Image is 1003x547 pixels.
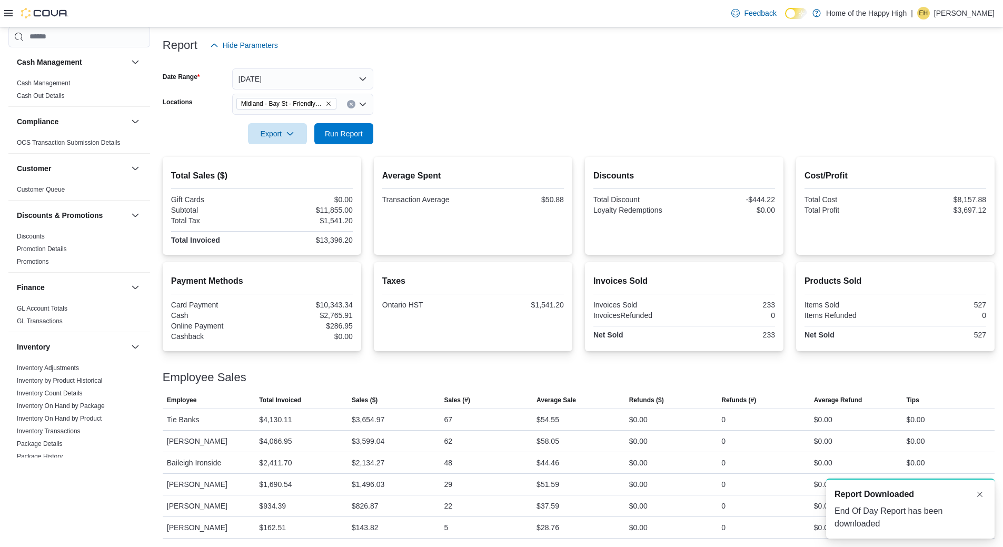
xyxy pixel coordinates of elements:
div: 527 [897,331,986,339]
div: 0 [897,311,986,320]
span: Inventory On Hand by Package [17,402,105,410]
div: $3,654.97 [352,413,384,426]
a: OCS Transaction Submission Details [17,139,121,146]
span: Cash Out Details [17,92,65,100]
a: Customer Queue [17,186,65,193]
div: $0.00 [629,456,648,469]
div: 48 [444,456,453,469]
span: Average Sale [537,396,576,404]
div: 62 [444,435,453,447]
a: Promotions [17,258,49,265]
button: Discounts & Promotions [129,209,142,222]
span: EH [919,7,928,19]
span: GL Account Totals [17,304,67,313]
div: Baileigh Ironside [163,452,255,473]
div: Cash [171,311,260,320]
div: $1,690.54 [259,478,292,491]
span: Package History [17,452,63,461]
div: Total Cost [805,195,893,204]
span: Inventory On Hand by Product [17,414,102,423]
a: Package Details [17,440,63,447]
div: Elyse Henderson [917,7,930,19]
span: Refunds (#) [721,396,756,404]
div: Customer [8,183,150,200]
p: | [911,7,913,19]
a: Inventory Adjustments [17,364,79,372]
button: Dismiss toast [974,488,986,501]
div: Cash Management [8,77,150,106]
div: Subtotal [171,206,260,214]
h3: Inventory [17,342,50,352]
h3: Report [163,39,197,52]
div: $44.46 [537,456,559,469]
span: Export [254,123,301,144]
button: Finance [17,282,127,293]
div: Finance [8,302,150,332]
div: Inventory [8,362,150,518]
h2: Invoices Sold [593,275,775,287]
span: Hide Parameters [223,40,278,51]
div: $51.59 [537,478,559,491]
div: 5 [444,521,449,534]
div: Notification [835,488,986,501]
button: Finance [129,281,142,294]
div: [PERSON_NAME] [163,474,255,495]
div: $28.76 [537,521,559,534]
p: Home of the Happy High [826,7,907,19]
h3: Cash Management [17,57,82,67]
input: Dark Mode [785,8,807,19]
a: Inventory Count Details [17,390,83,397]
div: Transaction Average [382,195,471,204]
strong: Net Sold [593,331,623,339]
button: Discounts & Promotions [17,210,127,221]
img: Cova [21,8,68,18]
div: InvoicesRefunded [593,311,682,320]
div: Invoices Sold [593,301,682,309]
button: Compliance [129,115,142,128]
button: Inventory [129,341,142,353]
strong: Net Sold [805,331,835,339]
div: $2,765.91 [264,311,353,320]
p: [PERSON_NAME] [934,7,995,19]
span: Tips [906,396,919,404]
div: Compliance [8,136,150,153]
div: $58.05 [537,435,559,447]
div: Ontario HST [382,301,471,309]
div: $3,599.04 [352,435,384,447]
h2: Average Spent [382,170,564,182]
div: $0.00 [686,206,775,214]
div: 0 [721,413,726,426]
div: $10,343.34 [264,301,353,309]
div: 67 [444,413,453,426]
div: $0.00 [629,413,648,426]
button: [DATE] [232,68,373,89]
button: Export [248,123,307,144]
div: $143.82 [352,521,379,534]
div: $934.39 [259,500,286,512]
span: Inventory by Product Historical [17,376,103,385]
div: 0 [721,521,726,534]
div: Items Sold [805,301,893,309]
span: Inventory Count Details [17,389,83,397]
div: $0.00 [629,500,648,512]
button: Compliance [17,116,127,127]
span: Sales (#) [444,396,470,404]
span: Midland - Bay St - Friendly Stranger [236,98,336,110]
div: Card Payment [171,301,260,309]
a: Promotion Details [17,245,67,253]
span: Report Downloaded [835,488,914,501]
div: Loyalty Redemptions [593,206,682,214]
button: Clear input [347,100,355,108]
div: 22 [444,500,453,512]
a: GL Transactions [17,317,63,325]
button: Cash Management [129,56,142,68]
button: Hide Parameters [206,35,282,56]
span: Midland - Bay St - Friendly Stranger [241,98,323,109]
div: Total Discount [593,195,682,204]
div: [PERSON_NAME] [163,431,255,452]
h3: Employee Sales [163,371,246,384]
